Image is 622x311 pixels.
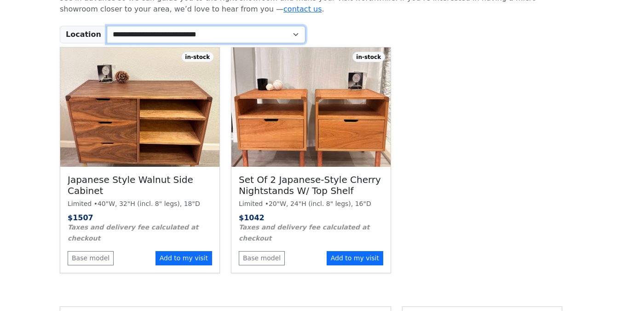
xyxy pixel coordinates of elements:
span: in-stock [352,52,385,62]
a: Base model [68,251,114,265]
b: Location [66,29,101,40]
h3: Set of 2 Japanese-style cherry nightstands w/ top shelf [239,174,383,197]
span: in-stock [181,52,214,62]
a: Base model [239,251,285,265]
h3: Japanese Style Walnut Side Cabinet [68,174,212,197]
span: $ 1507 [68,213,93,222]
small: Taxes and delivery fee calculated at checkout [239,223,369,242]
button: Add to my visit [155,251,212,265]
span: $ 1042 [239,213,265,222]
a: contact us [283,5,322,13]
div: Limited • 20"W, 24"H (incl. 8" legs), 16"D [239,199,383,209]
img: Japanese Style Walnut Side Cabinet [60,47,219,167]
img: Set of 2 Japanese-style cherry nightstands w/ top shelf [231,47,391,167]
small: Taxes and delivery fee calculated at checkout [68,223,198,242]
button: Add to my visit [327,251,383,265]
div: Limited • 40"W, 32"H (incl. 8" legs), 18"D [68,199,212,209]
